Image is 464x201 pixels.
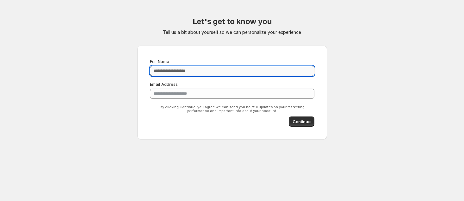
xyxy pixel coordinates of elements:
[289,116,314,127] button: Continue
[293,118,311,125] span: Continue
[150,82,178,87] span: Email Address
[150,105,314,113] p: By clicking Continue, you agree we can send you helpful updates on your marketing performance and...
[193,16,272,27] h2: Let's get to know you
[163,29,301,35] p: Tell us a bit about yourself so we can personalize your experience
[150,59,169,64] span: Full Name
